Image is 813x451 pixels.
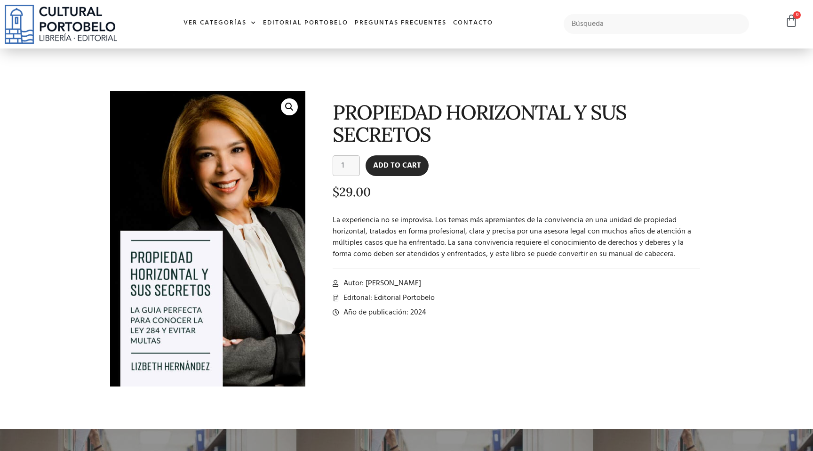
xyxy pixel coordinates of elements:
[281,98,298,115] a: 🔍
[564,14,749,34] input: Búsqueda
[785,14,798,28] a: 0
[341,292,435,304] span: Editorial: Editorial Portobelo
[793,11,801,19] span: 0
[333,215,700,260] p: La experiencia no se improvisa. Los temas más apremiantes de la convivencia en una unidad de prop...
[333,184,339,200] span: $
[260,13,351,33] a: Editorial Portobelo
[180,13,260,33] a: Ver Categorías
[333,101,700,146] h1: PROPIEDAD HORIZONTAL Y SUS SECRETOS
[366,155,429,176] button: Add to cart
[333,184,371,200] bdi: 29.00
[341,278,421,289] span: Autor: [PERSON_NAME]
[333,155,360,176] input: Product quantity
[450,13,496,33] a: Contacto
[351,13,450,33] a: Preguntas frecuentes
[341,307,426,318] span: Año de publicación: 2024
